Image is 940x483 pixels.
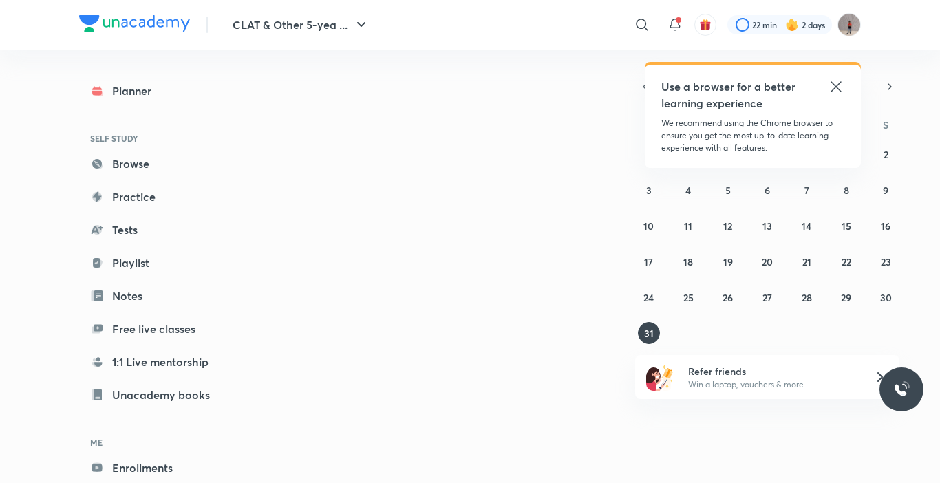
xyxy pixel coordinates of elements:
[835,286,857,308] button: August 29, 2025
[842,219,851,233] abbr: August 15, 2025
[79,381,239,409] a: Unacademy books
[893,381,910,398] img: ttu
[841,291,851,304] abbr: August 29, 2025
[725,184,731,197] abbr: August 5, 2025
[723,255,733,268] abbr: August 19, 2025
[79,15,190,32] img: Company Logo
[638,250,660,272] button: August 17, 2025
[875,143,897,165] button: August 2, 2025
[638,179,660,201] button: August 3, 2025
[842,255,851,268] abbr: August 22, 2025
[643,291,654,304] abbr: August 24, 2025
[79,150,239,178] a: Browse
[804,184,809,197] abbr: August 7, 2025
[723,291,733,304] abbr: August 26, 2025
[661,78,798,111] h5: Use a browser for a better learning experience
[875,286,897,308] button: August 30, 2025
[688,364,857,378] h6: Refer friends
[79,183,239,211] a: Practice
[79,249,239,277] a: Playlist
[881,219,890,233] abbr: August 16, 2025
[638,215,660,237] button: August 10, 2025
[875,215,897,237] button: August 16, 2025
[756,286,778,308] button: August 27, 2025
[79,282,239,310] a: Notes
[835,215,857,237] button: August 15, 2025
[802,291,812,304] abbr: August 28, 2025
[677,215,699,237] button: August 11, 2025
[723,219,732,233] abbr: August 12, 2025
[785,18,799,32] img: streak
[677,179,699,201] button: August 4, 2025
[844,184,849,197] abbr: August 8, 2025
[646,184,652,197] abbr: August 3, 2025
[643,219,654,233] abbr: August 10, 2025
[875,250,897,272] button: August 23, 2025
[762,291,772,304] abbr: August 27, 2025
[717,286,739,308] button: August 26, 2025
[684,219,692,233] abbr: August 11, 2025
[717,179,739,201] button: August 5, 2025
[756,215,778,237] button: August 13, 2025
[802,219,811,233] abbr: August 14, 2025
[79,127,239,150] h6: SELF STUDY
[881,255,891,268] abbr: August 23, 2025
[884,148,888,161] abbr: August 2, 2025
[644,327,654,340] abbr: August 31, 2025
[795,286,818,308] button: August 28, 2025
[224,11,378,39] button: CLAT & Other 5-yea ...
[837,13,861,36] img: Shivang Roy
[685,184,691,197] abbr: August 4, 2025
[883,118,888,131] abbr: Saturday
[683,255,693,268] abbr: August 18, 2025
[762,219,772,233] abbr: August 13, 2025
[683,291,694,304] abbr: August 25, 2025
[880,291,892,304] abbr: August 30, 2025
[795,179,818,201] button: August 7, 2025
[835,250,857,272] button: August 22, 2025
[756,250,778,272] button: August 20, 2025
[661,117,844,154] p: We recommend using the Chrome browser to ensure you get the most up-to-date learning experience w...
[79,77,239,105] a: Planner
[677,250,699,272] button: August 18, 2025
[765,184,770,197] abbr: August 6, 2025
[802,255,811,268] abbr: August 21, 2025
[638,286,660,308] button: August 24, 2025
[646,363,674,391] img: referral
[79,431,239,454] h6: ME
[644,255,653,268] abbr: August 17, 2025
[694,14,716,36] button: avatar
[79,315,239,343] a: Free live classes
[79,216,239,244] a: Tests
[756,179,778,201] button: August 6, 2025
[79,348,239,376] a: 1:1 Live mentorship
[835,179,857,201] button: August 8, 2025
[688,378,857,391] p: Win a laptop, vouchers & more
[677,286,699,308] button: August 25, 2025
[762,255,773,268] abbr: August 20, 2025
[79,454,239,482] a: Enrollments
[699,19,712,31] img: avatar
[717,250,739,272] button: August 19, 2025
[795,250,818,272] button: August 21, 2025
[638,322,660,344] button: August 31, 2025
[883,184,888,197] abbr: August 9, 2025
[795,215,818,237] button: August 14, 2025
[717,215,739,237] button: August 12, 2025
[79,15,190,35] a: Company Logo
[875,179,897,201] button: August 9, 2025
